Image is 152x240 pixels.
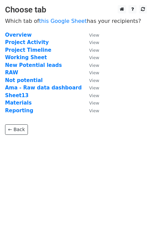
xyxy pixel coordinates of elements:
[5,77,43,83] a: Not potential
[89,55,99,60] small: View
[82,85,99,91] a: View
[82,47,99,53] a: View
[5,32,32,38] a: Overview
[5,85,82,91] a: Ama - Raw data dashboard
[82,39,99,45] a: View
[89,63,99,68] small: View
[82,70,99,76] a: View
[39,18,87,24] a: this Google Sheet
[82,92,99,98] a: View
[5,100,32,106] a: Materials
[89,101,99,106] small: View
[5,17,147,25] p: Which tab of has your recipients?
[5,108,33,114] a: Reporting
[89,70,99,75] small: View
[5,70,18,76] a: RAW
[82,108,99,114] a: View
[5,124,28,135] a: ← Back
[89,33,99,38] small: View
[5,92,29,98] a: Sheet13
[5,5,147,15] h3: Choose tab
[89,85,99,90] small: View
[82,62,99,68] a: View
[5,54,47,61] a: Working Sheet
[89,40,99,45] small: View
[82,54,99,61] a: View
[89,78,99,83] small: View
[5,47,51,53] a: Project Timeline
[82,32,99,38] a: View
[82,100,99,106] a: View
[5,62,62,68] a: New Potential leads
[89,108,99,113] small: View
[89,48,99,53] small: View
[5,39,49,45] a: Project Activity
[89,93,99,98] small: View
[82,77,99,83] a: View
